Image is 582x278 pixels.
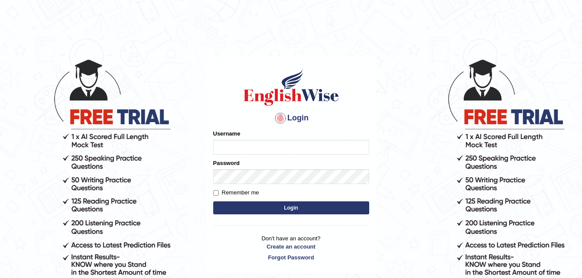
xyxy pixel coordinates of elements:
label: Remember me [213,188,259,197]
label: Password [213,159,240,167]
h4: Login [213,111,369,125]
a: Create an account [213,242,369,251]
input: Remember me [213,190,219,196]
label: Username [213,129,241,138]
p: Don't have an account? [213,234,369,261]
button: Login [213,201,369,214]
img: Logo of English Wise sign in for intelligent practice with AI [242,68,341,107]
a: Forgot Password [213,253,369,262]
